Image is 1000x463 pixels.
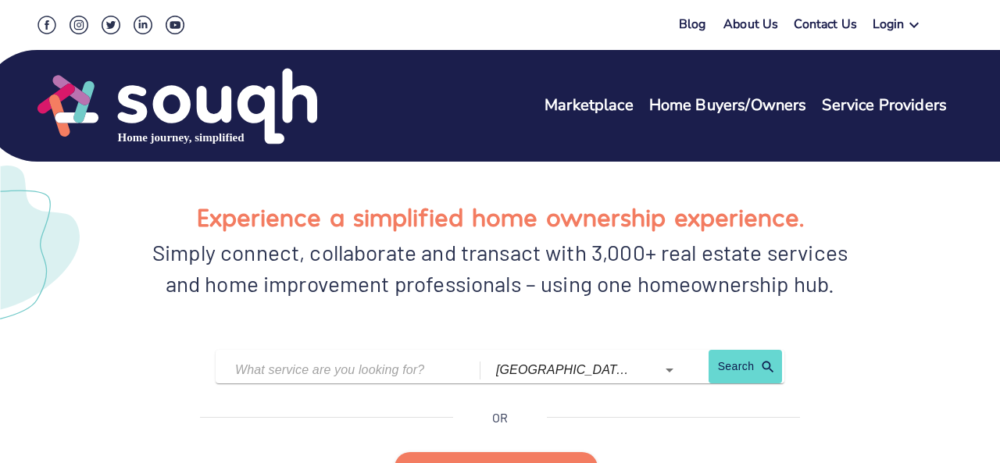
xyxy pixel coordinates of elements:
[873,16,905,38] div: Login
[166,16,184,34] img: Youtube Social Icon
[102,16,120,34] img: Twitter Social Icon
[822,94,947,117] a: Service Providers
[545,94,634,117] a: Marketplace
[145,237,855,299] div: Simply connect, collaborate and transact with 3,000+ real estate services and home improvement pr...
[70,16,88,34] img: Instagram Social Icon
[794,16,857,38] a: Contact Us
[649,94,807,117] a: Home Buyers/Owners
[496,358,635,382] input: Which city?
[37,66,317,146] img: Souqh Logo
[492,408,508,427] p: OR
[197,197,804,237] h1: Experience a simplified home ownership experience.
[235,358,441,382] input: What service are you looking for?
[679,16,706,33] a: Blog
[134,16,152,34] img: LinkedIn Social Icon
[659,359,680,381] button: Open
[723,16,778,38] a: About Us
[37,16,56,34] img: Facebook Social Icon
